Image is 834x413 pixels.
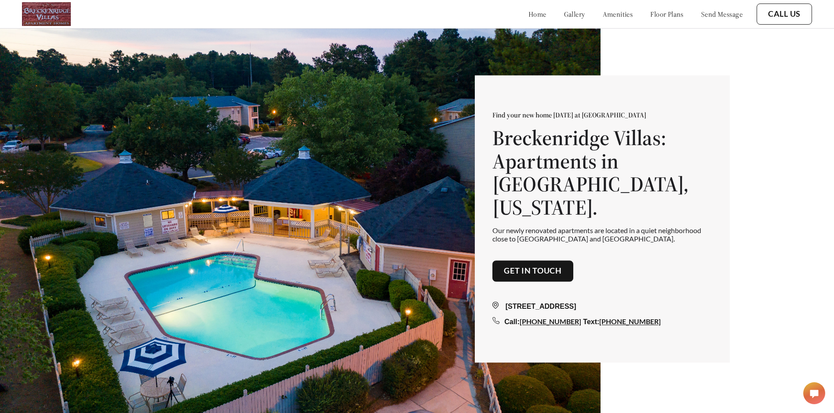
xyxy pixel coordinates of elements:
a: [PHONE_NUMBER] [599,317,661,325]
p: Our newly renovated apartments are located in a quiet neighborhood close to [GEOGRAPHIC_DATA] and... [492,226,712,243]
a: send message [701,10,743,18]
a: gallery [564,10,585,18]
a: floor plans [650,10,684,18]
span: Call: [504,318,520,325]
span: Text: [583,318,599,325]
h1: Breckenridge Villas: Apartments in [GEOGRAPHIC_DATA], [US_STATE]. [492,126,712,219]
a: home [528,10,546,18]
button: Get in touch [492,261,573,282]
button: Call Us [757,4,812,25]
a: amenities [603,10,633,18]
img: logo.png [22,2,71,26]
a: Get in touch [504,267,562,276]
a: [PHONE_NUMBER] [520,317,581,325]
a: Call Us [768,9,801,19]
p: Find your new home [DATE] at [GEOGRAPHIC_DATA] [492,110,712,119]
div: [STREET_ADDRESS] [492,301,712,312]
